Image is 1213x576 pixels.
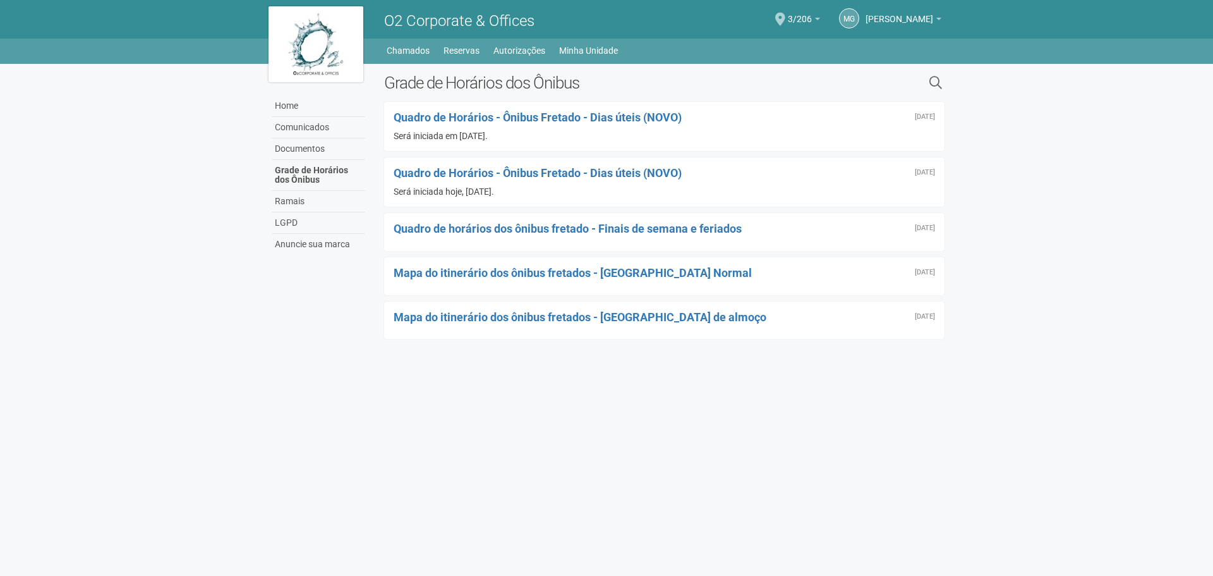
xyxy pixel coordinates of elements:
[384,73,799,92] h2: Grade de Horários dos Ônibus
[272,138,365,160] a: Documentos
[788,16,820,26] a: 3/206
[394,130,935,142] div: Será iniciada em [DATE].
[915,113,935,121] div: Sexta-feira, 24 de janeiro de 2025 às 19:36
[272,117,365,138] a: Comunicados
[272,160,365,191] a: Grade de Horários dos Ônibus
[839,8,859,28] a: MG
[394,186,935,197] div: Será iniciada hoje, [DATE].
[788,2,812,24] span: 3/206
[394,310,766,324] a: Mapa do itinerário dos ônibus fretados - [GEOGRAPHIC_DATA] de almoço
[394,111,682,124] a: Quadro de Horários - Ônibus Fretado - Dias úteis (NOVO)
[915,269,935,276] div: Sexta-feira, 23 de outubro de 2020 às 16:54
[394,222,742,235] a: Quadro de horários dos ônibus fretado - Finais de semana e feriados
[394,266,752,279] a: Mapa do itinerário dos ônibus fretados - [GEOGRAPHIC_DATA] Normal
[394,166,682,180] a: Quadro de Horários - Ônibus Fretado - Dias úteis (NOVO)
[915,169,935,176] div: Segunda-feira, 13 de maio de 2024 às 11:08
[272,95,365,117] a: Home
[866,16,941,26] a: [PERSON_NAME]
[269,6,363,82] img: logo.jpg
[272,212,365,234] a: LGPD
[384,12,534,30] span: O2 Corporate & Offices
[866,2,933,24] span: Monica Guedes
[387,42,430,59] a: Chamados
[493,42,545,59] a: Autorizações
[272,191,365,212] a: Ramais
[915,313,935,321] div: Sexta-feira, 23 de outubro de 2020 às 16:53
[915,224,935,232] div: Sexta-feira, 23 de outubro de 2020 às 16:55
[559,42,618,59] a: Minha Unidade
[444,42,480,59] a: Reservas
[272,234,365,255] a: Anuncie sua marca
